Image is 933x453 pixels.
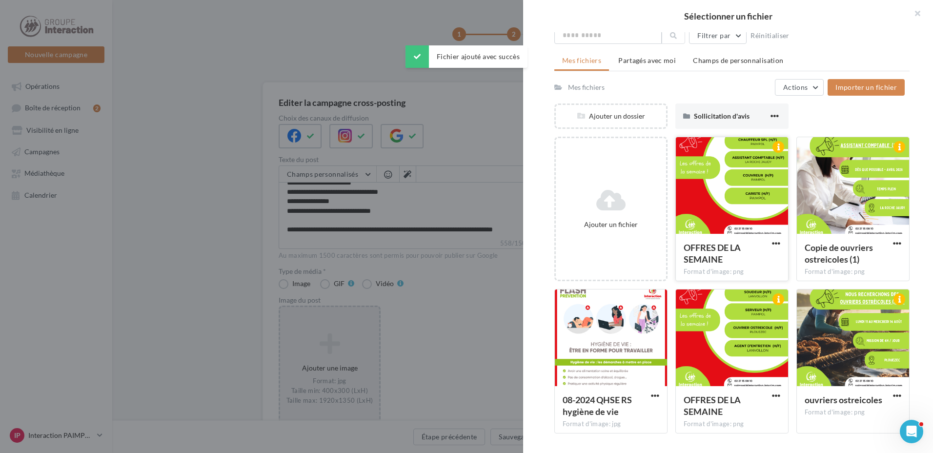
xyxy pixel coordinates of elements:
[563,420,659,429] div: Format d'image: jpg
[406,45,527,68] div: Fichier ajouté avec succès
[805,394,882,405] span: ouvriers ostreicoles
[805,242,873,265] span: Copie de ouvriers ostreicoles (1)
[835,83,897,91] span: Importer un fichier
[693,56,783,64] span: Champs de personnalisation
[563,394,632,417] span: 08-2024 QHSE RS hygiène de vie
[805,268,901,276] div: Format d'image: png
[783,83,808,91] span: Actions
[684,242,741,265] span: OFFRES DE LA SEMAINE
[694,112,750,120] span: Sollicitation d'avis
[775,79,824,96] button: Actions
[539,12,917,21] h2: Sélectionner un fichier
[828,79,905,96] button: Importer un fichier
[684,420,780,429] div: Format d'image: png
[805,408,901,417] div: Format d'image: png
[684,394,741,417] span: OFFRES DE LA SEMAINE
[689,27,747,44] button: Filtrer par
[556,111,666,121] div: Ajouter un dossier
[747,30,793,41] button: Réinitialiser
[568,82,605,92] div: Mes fichiers
[900,420,923,443] iframe: Intercom live chat
[618,56,676,64] span: Partagés avec moi
[684,268,780,276] div: Format d'image: png
[562,56,601,64] span: Mes fichiers
[560,220,662,229] div: Ajouter un fichier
